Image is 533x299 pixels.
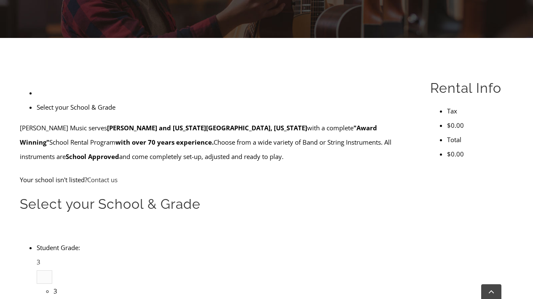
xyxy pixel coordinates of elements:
[37,258,40,266] span: 3
[447,147,513,161] li: $0.00
[37,100,410,114] li: Select your School & Grade
[20,121,410,164] p: [PERSON_NAME] Music serves with a complete School Rental Program Choose from a wide variety of Ba...
[87,175,118,184] a: Contact us
[107,124,307,132] strong: [PERSON_NAME] and [US_STATE][GEOGRAPHIC_DATA], [US_STATE]
[447,132,513,147] li: Total
[447,118,513,132] li: $0.00
[447,104,513,118] li: Tax
[115,138,214,146] strong: with over 70 years experience.
[66,152,119,161] strong: School Approved
[430,79,513,97] h2: Rental Info
[20,172,410,187] p: Your school isn't listed?
[20,195,410,213] h2: Select your School & Grade
[37,243,80,252] label: Student Grade:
